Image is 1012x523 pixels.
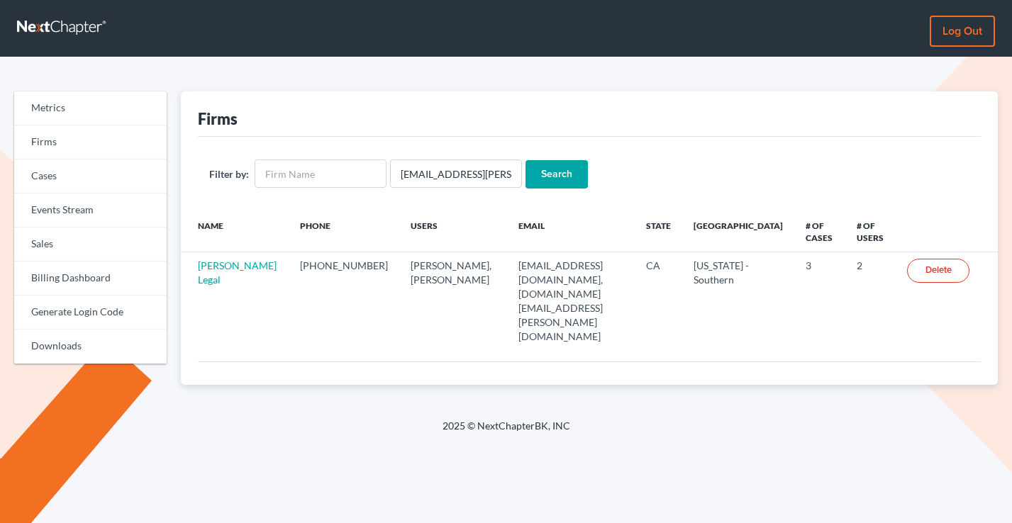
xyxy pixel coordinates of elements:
[181,211,289,252] th: Name
[794,252,845,350] td: 3
[635,252,682,350] td: CA
[507,211,635,252] th: Email
[526,160,588,189] input: Search
[390,159,522,188] input: Users
[845,252,896,350] td: 2
[14,91,167,125] a: Metrics
[635,211,682,252] th: State
[198,108,238,129] div: Firms
[255,159,387,188] input: Firm Name
[198,259,277,286] a: [PERSON_NAME] Legal
[102,419,911,444] div: 2025 © NextChapterBK, INC
[289,211,399,252] th: Phone
[682,211,795,252] th: [GEOGRAPHIC_DATA]
[14,261,167,296] a: Billing Dashboard
[399,211,507,252] th: Users
[399,252,507,350] td: [PERSON_NAME], [PERSON_NAME]
[14,193,167,227] a: Events Stream
[289,252,399,350] td: [PHONE_NUMBER]
[14,330,167,364] a: Downloads
[14,227,167,261] a: Sales
[907,259,969,283] a: Delete
[14,159,167,193] a: Cases
[794,211,845,252] th: # of Cases
[14,125,167,159] a: Firms
[682,252,795,350] td: [US_STATE] - Southern
[14,296,167,330] a: Generate Login Code
[930,16,995,47] a: Log out
[209,167,249,181] label: Filter by:
[845,211,896,252] th: # of Users
[507,252,635,350] td: [EMAIL_ADDRESS][DOMAIN_NAME], [DOMAIN_NAME][EMAIL_ADDRESS][PERSON_NAME][DOMAIN_NAME]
